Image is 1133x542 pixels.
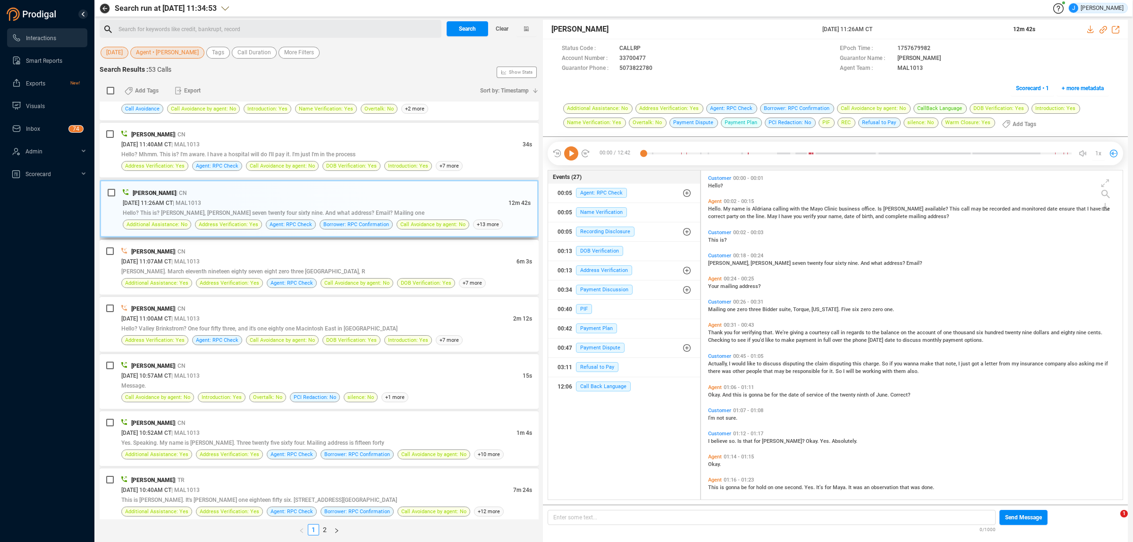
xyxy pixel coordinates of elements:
[708,306,727,313] span: Mailing
[734,330,742,336] span: for
[953,330,976,336] span: thousand
[488,21,516,36] button: Clear
[985,361,999,367] span: letter
[708,183,723,189] span: Hello?
[708,260,751,266] span: [PERSON_NAME],
[26,58,62,64] span: Smart Reports
[459,21,476,36] span: Search
[824,260,835,266] span: four
[997,117,1042,132] button: Add Tags
[961,361,972,367] span: just
[558,263,572,278] div: 00:13
[548,280,701,299] button: 00:34Payment Discussion
[801,206,810,212] span: the
[173,200,201,206] span: | MAL1013
[576,285,633,295] span: Payment Discussion
[12,74,80,93] a: ExportsNew!
[270,220,312,229] span: Agent: RPC Check
[576,265,632,275] span: Address Verification
[903,337,922,343] span: discuss
[829,361,853,367] span: disputing
[844,337,853,343] span: the
[793,306,812,313] span: Torque,
[872,306,884,313] span: zero
[558,186,572,201] div: 00:05
[740,213,747,220] span: on
[200,279,259,288] span: Address Verification: Yes
[576,188,627,198] span: Agent: RPC Check
[548,261,701,280] button: 00:13Address Verification
[7,96,87,115] li: Visuals
[809,330,831,336] span: courtesy
[497,67,537,78] button: Show Stats
[1072,3,1075,13] span: J
[708,213,727,220] span: correct
[856,213,862,220] span: of
[131,131,175,138] span: [PERSON_NAME]
[861,306,872,313] span: zero
[1076,330,1088,336] span: nine
[76,126,79,135] p: 4
[237,47,271,59] span: Call Duration
[125,104,160,113] span: Call Avoidance
[121,268,365,275] span: [PERSON_NAME]. March eleventh nineteen eighty seven eight zero three [GEOGRAPHIC_DATA], R
[576,323,617,333] span: Payment Plan
[818,337,823,343] span: in
[1022,206,1047,212] span: monitored
[364,104,394,113] span: Overtalk: No
[101,47,128,59] button: [DATE]
[862,206,878,212] span: office.
[135,83,159,98] span: Add Tags
[1012,206,1022,212] span: and
[844,213,856,220] span: date
[558,244,572,259] div: 00:13
[436,335,463,345] span: +7 more
[121,315,171,322] span: [DATE] 11:00AM CT
[548,300,701,319] button: 00:40PIF
[131,248,175,255] span: [PERSON_NAME]
[775,337,781,343] span: to
[25,171,51,178] span: Scorecard
[928,213,949,220] span: address?
[815,361,829,367] span: claim
[106,47,123,59] span: [DATE]
[839,206,862,212] span: business
[401,279,451,288] span: DOB Verification: Yes
[558,360,572,375] div: 03:11
[732,361,747,367] span: would
[7,119,87,138] li: Inbox
[747,213,756,220] span: the
[752,337,765,343] span: you'd
[1020,361,1045,367] span: insurance
[548,222,701,241] button: 00:05Recording Disclosure
[868,337,885,343] span: [DATE]
[885,213,909,220] span: complete
[781,213,794,220] span: have
[558,224,572,239] div: 00:05
[882,361,889,367] span: So
[723,206,732,212] span: My
[906,260,922,266] span: Email?
[1088,330,1102,336] span: cents.
[447,21,488,36] button: Search
[1047,206,1059,212] span: date
[169,83,206,98] button: Export
[832,337,844,343] span: over
[125,336,185,345] span: Address Verification: Yes
[459,278,486,288] span: +7 more
[576,246,623,256] span: DOB Verification
[70,74,80,93] span: New!
[943,337,964,343] span: payment
[250,336,315,345] span: Call Avoidance by agent: No
[1013,117,1036,132] span: Add Tags
[796,337,818,343] span: payment
[841,306,852,313] span: Five
[1076,206,1087,212] span: that
[121,325,397,332] span: Hello? Valley Brinkstrom? One four fifty three, and it's one eighty one Macintosh East in [GEOGRA...
[7,8,59,21] img: prodigal-logo
[123,200,173,206] span: [DATE] 11:26AM CT
[724,330,734,336] span: you
[872,330,881,336] span: the
[121,258,171,265] span: [DATE] 11:07AM CT
[708,337,731,343] span: Checking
